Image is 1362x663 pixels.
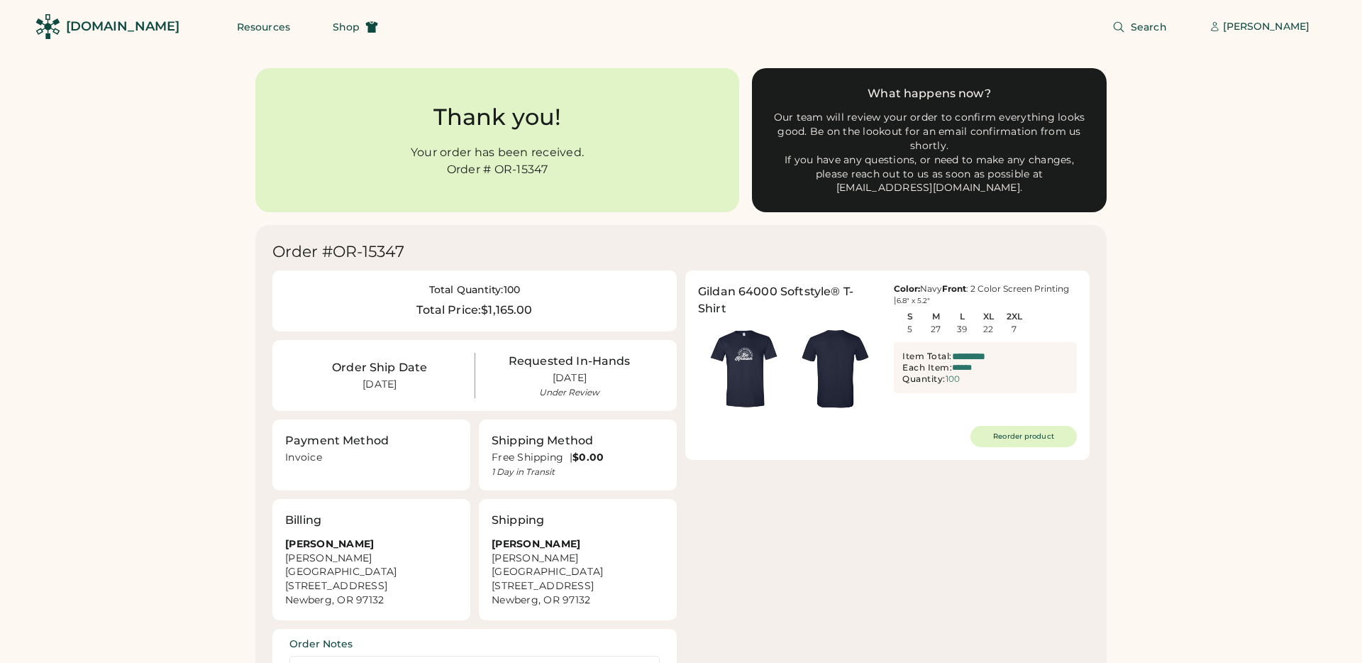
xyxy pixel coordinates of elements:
[894,283,920,294] strong: Color:
[220,13,307,41] button: Resources
[975,312,1002,322] div: XL
[894,283,1077,306] div: Navy : 2 Color Screen Printing |
[429,283,504,297] div: Total Quantity:
[504,283,520,297] div: 100
[769,111,1090,195] div: Our team will review your order to confirm everything looks good. Be on the lookout for an email ...
[509,353,631,370] div: Requested In-Hands
[35,14,60,39] img: Rendered Logo - Screens
[492,432,593,449] div: Shipping Method
[362,378,397,392] div: [DATE]
[902,373,946,385] div: Quantity:
[698,323,790,415] img: generate-image
[942,283,966,294] strong: Front
[902,351,952,362] div: Item Total:
[572,451,604,464] strong: $0.00
[66,18,179,35] div: [DOMAIN_NAME]
[272,103,722,131] div: Thank you!
[1012,324,1017,334] div: 7
[983,324,993,334] div: 22
[416,302,481,319] div: Total Price:
[492,537,664,608] div: [PERSON_NAME][GEOGRAPHIC_DATA] [STREET_ADDRESS] Newberg, OR 97132
[481,302,532,319] div: $1,165.00
[285,537,458,608] div: [PERSON_NAME][GEOGRAPHIC_DATA] [STREET_ADDRESS] Newberg, OR 97132
[539,387,599,398] div: Under Review
[897,312,923,322] div: S
[285,512,321,529] div: Billing
[931,324,941,334] div: 27
[946,374,960,384] div: 100
[907,324,912,334] div: 5
[332,359,427,376] div: Order Ship Date
[285,432,389,449] div: Payment Method
[492,466,664,478] div: 1 Day in Transit
[1223,20,1310,34] div: [PERSON_NAME]
[790,323,881,415] img: generate-image
[970,426,1077,447] button: Reorder product
[272,144,722,161] div: Your order has been received.
[316,13,395,41] button: Shop
[492,537,580,550] strong: [PERSON_NAME]
[698,283,881,317] div: Gildan 64000 Softstyle® T-Shirt
[897,296,930,305] font: 6.8" x 5.2"
[1095,13,1184,41] button: Search
[553,371,587,385] div: [DATE]
[949,312,975,322] div: L
[923,312,949,322] div: M
[285,537,374,550] strong: [PERSON_NAME]
[492,451,664,465] div: Free Shipping |
[1131,22,1167,32] span: Search
[289,637,353,652] div: Order Notes
[285,451,458,469] div: Invoice
[272,242,404,262] div: Order #OR-15347
[902,362,952,373] div: Each Item:
[272,161,722,178] div: Order # OR-15347
[769,85,1090,102] div: What happens now?
[333,22,360,32] span: Shop
[1001,312,1027,322] div: 2XL
[492,512,544,529] div: Shipping
[957,324,967,334] div: 39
